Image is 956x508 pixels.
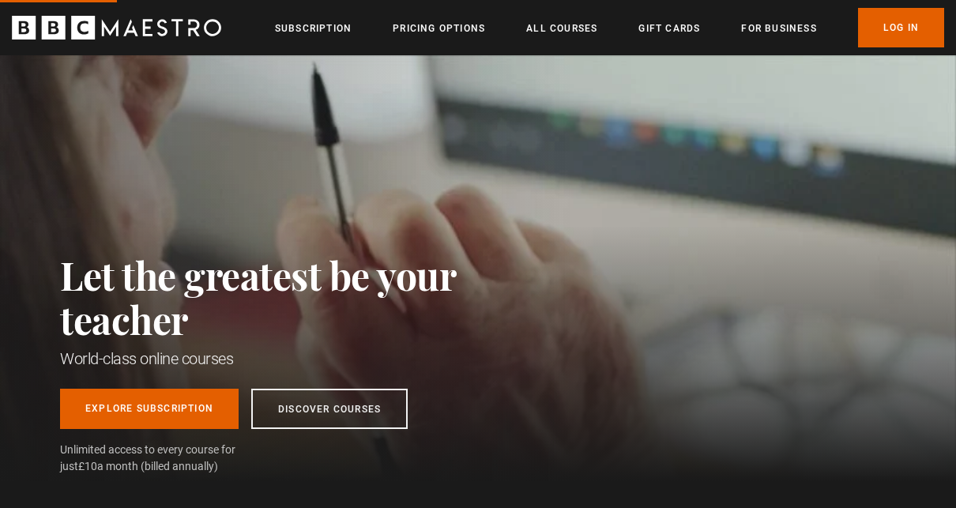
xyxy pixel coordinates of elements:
a: Explore Subscription [60,389,239,429]
a: Pricing Options [393,21,485,36]
a: Discover Courses [251,389,408,429]
svg: BBC Maestro [12,16,221,40]
a: All Courses [526,21,597,36]
a: For business [741,21,816,36]
h2: Let the greatest be your teacher [60,253,526,341]
a: Gift Cards [638,21,700,36]
a: Log In [858,8,944,47]
h1: World-class online courses [60,348,526,370]
nav: Primary [275,8,944,47]
a: Subscription [275,21,352,36]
